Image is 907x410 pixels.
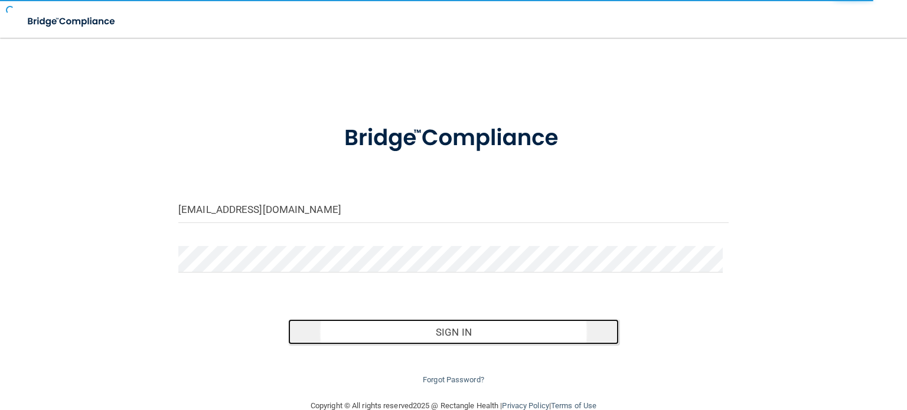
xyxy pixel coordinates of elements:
input: Email [178,196,729,223]
img: bridge_compliance_login_screen.278c3ca4.svg [321,109,587,168]
a: Forgot Password? [423,375,484,384]
img: bridge_compliance_login_screen.278c3ca4.svg [18,9,126,34]
a: Privacy Policy [502,401,549,410]
button: Sign In [288,319,618,345]
a: Terms of Use [551,401,596,410]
